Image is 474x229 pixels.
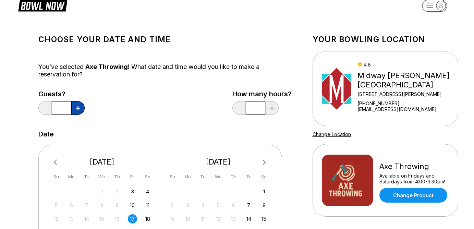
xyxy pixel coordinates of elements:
[97,201,107,210] div: Not available Wednesday, October 8th, 2025
[168,172,177,181] div: Su
[198,201,208,210] div: Not available Tuesday, November 4th, 2025
[67,172,76,181] div: Mo
[38,130,54,138] label: Date
[379,188,447,203] a: Change Product
[379,173,449,184] div: Available on Fridays and Saturdays from 4:00-9:30pm!
[51,172,61,181] div: Su
[51,157,62,168] button: Previous Month
[229,201,238,210] div: Not available Thursday, November 6th, 2025
[322,63,352,114] img: Midway Bowling - Carlisle
[313,35,458,44] h1: Your bowling location
[112,187,122,196] div: Not available Thursday, October 2nd, 2025
[85,63,128,70] span: Axe Throwing
[112,172,122,181] div: Th
[183,172,192,181] div: Mo
[51,201,61,210] div: Not available Sunday, October 5th, 2025
[143,172,152,181] div: Sa
[379,162,449,171] div: Axe Throwing
[198,172,208,181] div: Tu
[67,214,76,224] div: Not available Monday, October 13th, 2025
[168,201,177,210] div: Not available Sunday, November 2nd, 2025
[38,35,292,44] h1: Choose your Date and time
[112,214,122,224] div: Not available Thursday, October 16th, 2025
[38,90,85,98] label: Guests?
[357,106,455,112] a: [EMAIL_ADDRESS][DOMAIN_NAME]
[82,172,91,181] div: Tu
[82,214,91,224] div: Not available Tuesday, October 14th, 2025
[244,201,253,210] div: Choose Friday, November 7th, 2025
[313,131,351,137] a: Change Location
[232,90,292,98] label: How many hours?
[67,201,76,210] div: Not available Monday, October 6th, 2025
[128,187,137,196] div: Choose Friday, October 3rd, 2025
[198,214,208,224] div: Not available Tuesday, November 11th, 2025
[259,172,269,181] div: Sa
[357,100,455,106] div: [PHONE_NUMBER]
[128,201,137,210] div: Choose Friday, October 10th, 2025
[244,172,253,181] div: Fr
[165,157,271,167] div: [DATE]
[143,201,152,210] div: Choose Saturday, October 11th, 2025
[259,214,269,224] div: Choose Saturday, November 15th, 2025
[357,71,455,89] div: Midway [PERSON_NAME][GEOGRAPHIC_DATA]
[214,172,223,181] div: We
[259,201,269,210] div: Choose Saturday, November 8th, 2025
[143,187,152,196] div: Choose Saturday, October 4th, 2025
[357,91,455,97] div: [STREET_ADDRESS][PERSON_NAME]
[97,187,107,196] div: Not available Wednesday, October 1st, 2025
[82,201,91,210] div: Not available Tuesday, October 7th, 2025
[183,214,192,224] div: Not available Monday, November 10th, 2025
[229,172,238,181] div: Th
[214,201,223,210] div: Not available Wednesday, November 5th, 2025
[97,172,107,181] div: We
[229,214,238,224] div: Not available Thursday, November 13th, 2025
[49,157,155,167] div: [DATE]
[128,214,137,224] div: Choose Friday, October 17th, 2025
[183,201,192,210] div: Not available Monday, November 3rd, 2025
[112,201,122,210] div: Not available Thursday, October 9th, 2025
[259,187,269,196] div: Choose Saturday, November 1st, 2025
[357,62,455,68] div: 4.8
[244,214,253,224] div: Choose Friday, November 14th, 2025
[259,157,270,168] button: Next Month
[143,214,152,224] div: Choose Saturday, October 18th, 2025
[214,214,223,224] div: Not available Wednesday, November 12th, 2025
[168,214,177,224] div: Not available Sunday, November 9th, 2025
[51,214,61,224] div: Not available Sunday, October 12th, 2025
[128,172,137,181] div: Fr
[97,214,107,224] div: Not available Wednesday, October 15th, 2025
[322,155,373,206] img: Axe Throwing
[38,63,292,78] div: You’ve selected ! What date and time would you like to make a reservation for?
